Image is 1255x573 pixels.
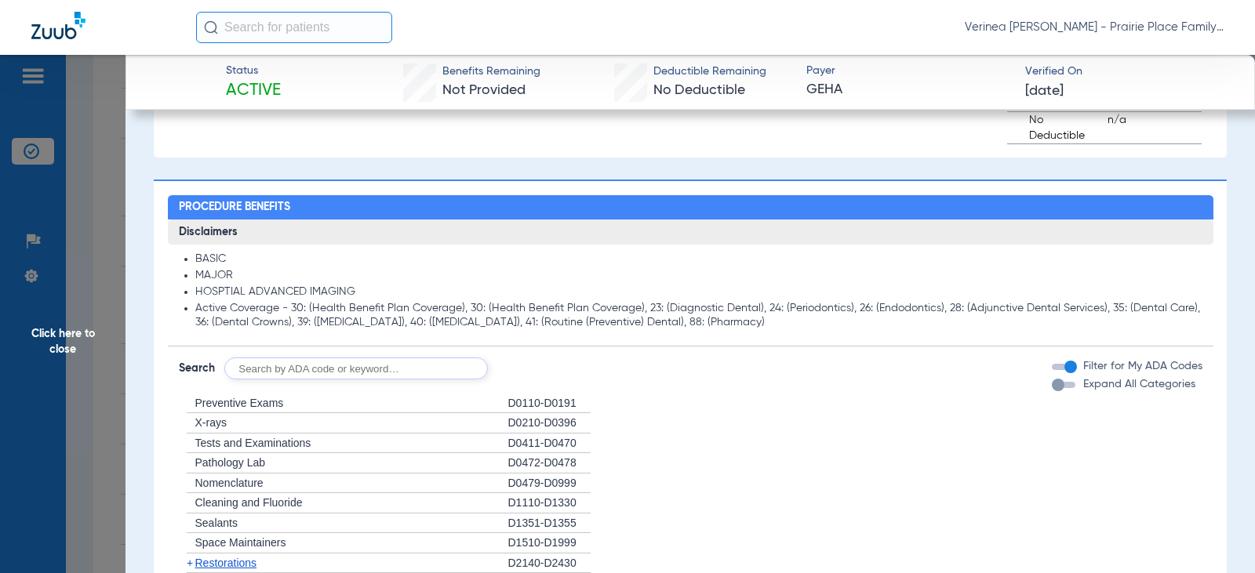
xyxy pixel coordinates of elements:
div: D1351-D1355 [508,513,591,534]
img: Search Icon [204,20,218,34]
input: Search by ADA code or keyword… [224,357,488,379]
span: Payer [806,63,1011,79]
li: HOSPTIAL ADVANCED IMAGING [195,285,1202,299]
span: Benefits Remaining [442,63,540,80]
span: GEHA [806,80,1011,100]
span: No Deductible [653,83,745,97]
span: Tests and Examinations [195,437,311,449]
span: Sealants [195,517,238,529]
h2: Procedure Benefits [168,195,1213,220]
div: D0479-D0999 [508,473,591,494]
li: BASIC [195,252,1202,267]
span: Verinea [PERSON_NAME] - Prairie Place Family Dental [965,20,1224,35]
span: Preventive Exams [195,397,284,409]
span: Verified On [1025,63,1230,80]
div: D0210-D0396 [508,413,591,433]
span: X-rays [195,416,227,429]
span: Active [226,80,281,102]
img: Zuub Logo [31,12,85,39]
span: Expand All Categories [1083,379,1195,390]
div: D0472-D0478 [508,453,591,473]
span: + [187,557,193,569]
span: Search [179,361,215,376]
div: D0110-D0191 [508,393,591,414]
h3: Disclaimers [168,219,1213,245]
span: Deductible Remaining [653,63,766,80]
span: Restorations [195,557,257,569]
span: No Deductible [1007,112,1102,143]
span: n/a [1108,112,1202,143]
span: Pathology Lab [195,456,266,469]
span: Cleaning and Fluoride [195,496,303,509]
div: D0411-D0470 [508,433,591,454]
span: Status [226,63,281,79]
span: Space Maintainers [195,536,286,549]
li: MAJOR [195,269,1202,283]
span: [DATE] [1025,82,1064,101]
span: Nomenclature [195,477,264,489]
input: Search for patients [196,12,392,43]
label: Filter for My ADA Codes [1080,358,1202,375]
span: Not Provided [442,83,526,97]
div: D1510-D1999 [508,533,591,553]
li: Active Coverage - 30: (Health Benefit Plan Coverage), 30: (Health Benefit Plan Coverage), 23: (Di... [195,302,1202,329]
div: D1110-D1330 [508,493,591,513]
